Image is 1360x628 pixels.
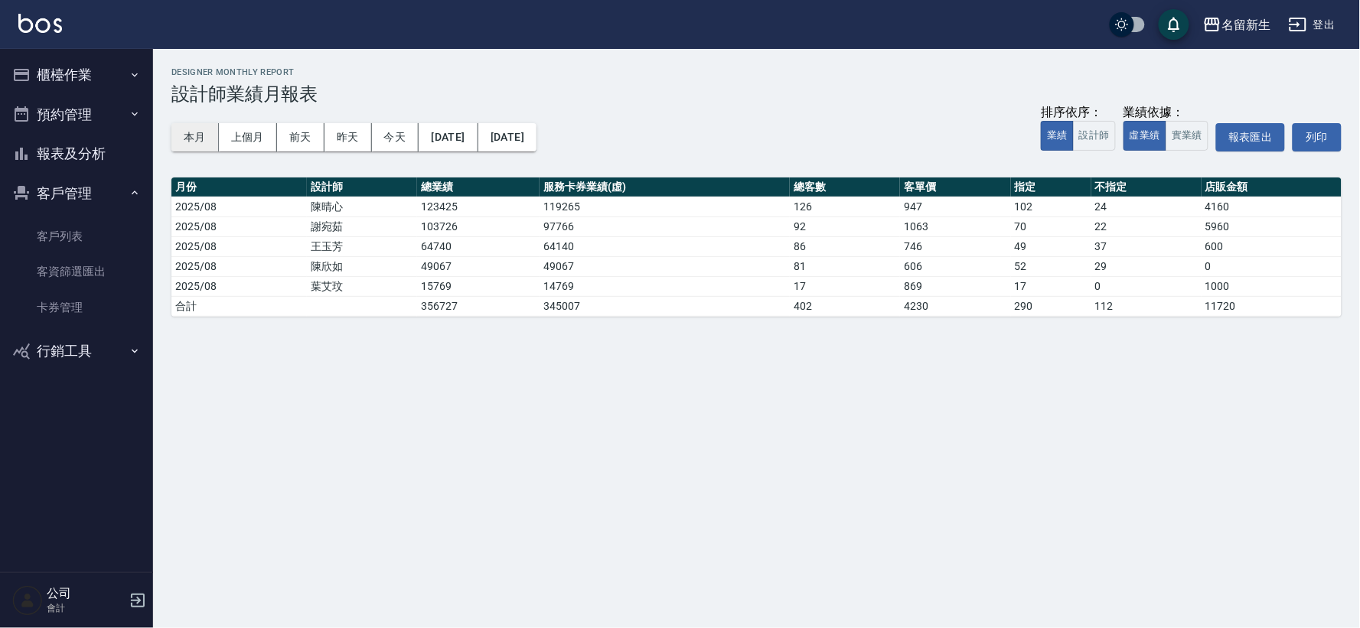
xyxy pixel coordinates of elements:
[6,95,147,135] button: 預約管理
[540,197,790,216] td: 119265
[171,296,307,316] td: 合計
[478,123,536,151] button: [DATE]
[171,123,219,151] button: 本月
[417,276,540,296] td: 15769
[6,254,147,289] a: 客資篩選匯出
[1091,256,1202,276] td: 29
[47,601,125,615] p: 會計
[18,14,62,33] img: Logo
[1293,123,1342,151] button: 列印
[1011,177,1091,197] th: 指定
[307,256,417,276] td: 陳欣如
[171,256,307,276] td: 2025/08
[540,236,790,256] td: 64140
[790,216,900,236] td: 92
[12,585,43,616] img: Person
[1166,121,1208,151] button: 實業績
[540,296,790,316] td: 345007
[790,236,900,256] td: 86
[790,276,900,296] td: 17
[1091,216,1202,236] td: 22
[900,236,1010,256] td: 746
[1011,216,1091,236] td: 70
[900,177,1010,197] th: 客單價
[1202,236,1342,256] td: 600
[1011,256,1091,276] td: 52
[171,216,307,236] td: 2025/08
[900,276,1010,296] td: 869
[900,296,1010,316] td: 4230
[1011,276,1091,296] td: 17
[277,123,325,151] button: 前天
[1091,236,1202,256] td: 37
[307,197,417,216] td: 陳晴心
[1091,296,1202,316] td: 112
[6,174,147,213] button: 客戶管理
[307,236,417,256] td: 王玉芳
[417,236,540,256] td: 64740
[540,256,790,276] td: 49067
[900,216,1010,236] td: 1063
[1216,123,1285,151] button: 報表匯出
[1221,15,1270,34] div: 名留新生
[790,296,900,316] td: 402
[1041,121,1074,151] button: 業績
[900,197,1010,216] td: 947
[1202,177,1342,197] th: 店販金額
[1202,276,1342,296] td: 1000
[171,197,307,216] td: 2025/08
[171,67,1342,77] h2: Designer Monthly Report
[417,216,540,236] td: 103726
[1124,121,1166,151] button: 虛業績
[47,586,125,601] h5: 公司
[540,216,790,236] td: 97766
[219,123,277,151] button: 上個月
[1041,105,1116,121] div: 排序依序：
[171,177,307,197] th: 月份
[1197,9,1277,41] button: 名留新生
[6,290,147,325] a: 卡券管理
[6,331,147,371] button: 行銷工具
[540,276,790,296] td: 14769
[900,256,1010,276] td: 606
[419,123,478,151] button: [DATE]
[417,256,540,276] td: 49067
[790,177,900,197] th: 總客數
[417,197,540,216] td: 123425
[6,134,147,174] button: 報表及分析
[1073,121,1116,151] button: 設計師
[1202,296,1342,316] td: 11720
[1091,177,1202,197] th: 不指定
[790,256,900,276] td: 81
[6,219,147,254] a: 客戶列表
[1091,276,1202,296] td: 0
[171,177,1342,317] table: a dense table
[540,177,790,197] th: 服務卡券業績(虛)
[6,55,147,95] button: 櫃檯作業
[1159,9,1189,40] button: save
[1202,197,1342,216] td: 4160
[171,276,307,296] td: 2025/08
[1202,216,1342,236] td: 5960
[307,177,417,197] th: 設計師
[171,236,307,256] td: 2025/08
[372,123,419,151] button: 今天
[1011,296,1091,316] td: 290
[417,296,540,316] td: 356727
[417,177,540,197] th: 總業績
[1202,256,1342,276] td: 0
[307,216,417,236] td: 謝宛茹
[1091,197,1202,216] td: 24
[325,123,372,151] button: 昨天
[1011,236,1091,256] td: 49
[171,83,1342,105] h3: 設計師業績月報表
[790,197,900,216] td: 126
[1283,11,1342,39] button: 登出
[1011,197,1091,216] td: 102
[307,276,417,296] td: 葉艾玟
[1124,105,1208,121] div: 業績依據：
